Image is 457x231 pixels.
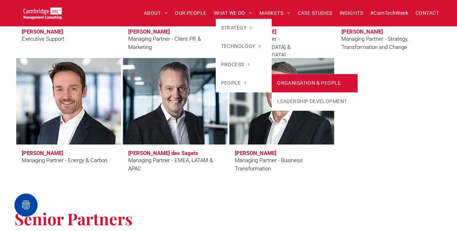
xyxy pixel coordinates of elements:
[22,28,63,35] h3: [PERSON_NAME]
[336,8,367,19] a: INSIGHTS
[128,156,222,173] div: Managing Partner - EMEA, LATAM & APAC
[22,35,64,43] div: Executive Support
[412,8,443,19] a: CONTACT
[128,35,222,51] div: Managing Partner - Client PR & Marketing
[14,208,133,229] span: Senior Partners
[367,8,412,19] a: #CamTechWeek
[221,79,246,87] span: PEOPLE
[341,28,383,35] h3: [PERSON_NAME]
[214,8,253,19] span: WHAT WE DO
[221,24,252,32] span: STRATEGY
[23,7,62,19] img: Cambridge MC Logo
[216,19,272,37] a: STRATEGY
[221,43,261,50] span: TECHNOLOGY
[235,150,276,156] h3: [PERSON_NAME]
[22,156,107,165] div: Managing Partner - Energy & Carbon
[235,156,329,173] div: Managing Partner - Business Transformation
[128,28,170,35] h3: [PERSON_NAME]
[256,8,294,19] a: MARKETS
[123,58,228,145] a: Charles Orsel Des Sagets | Managing Partner - EMEA
[171,8,210,19] a: OUR PEOPLE
[235,35,329,59] div: Managing Partner - [GEOGRAPHIC_DATA] & [GEOGRAPHIC_DATA]
[22,150,63,156] h3: [PERSON_NAME]
[216,55,272,74] a: PROCESS
[272,92,358,111] a: LEADERSHIP DEVELOPMENT
[210,8,256,19] a: WHAT WE DO
[16,58,121,145] a: Pete Nisbet | Managing Partner - Energy & Carbon
[216,37,272,55] a: TECHNOLOGY
[294,8,336,19] a: CASE STUDIES
[229,58,334,145] a: Jeff Owen | Managing Partner - Business Transformation
[23,8,62,16] a: Your Business Transformed | Cambridge Management Consulting
[272,74,358,92] a: ORGANISATION & PEOPLE
[221,61,250,68] span: PROCESS
[128,150,198,156] h3: [PERSON_NAME] des Sagets
[216,74,272,92] a: PEOPLE
[341,35,435,51] div: Managing Partner - Strategy, Transformation and Change
[140,8,172,19] a: ABOUT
